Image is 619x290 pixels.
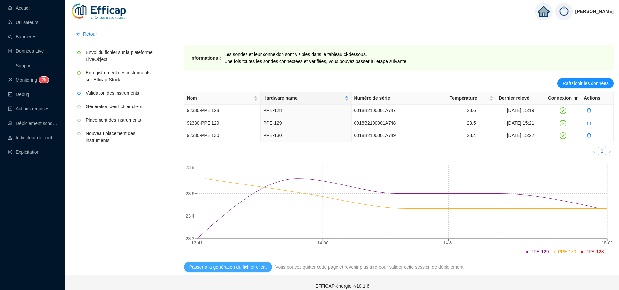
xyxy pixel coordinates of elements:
tspan: 14:31 [443,240,454,245]
td: 92330-PPE 130 [184,129,261,142]
a: heat-mapIndicateur de confort [8,135,58,140]
tspan: 23.4 [185,213,194,219]
td: PPE-129 [261,117,351,129]
button: Retour [71,29,102,39]
div: Validation des instruments [86,90,155,97]
span: arrow-left [76,31,81,36]
span: Une fois toutes les sondes connectées et vérifiées, vous pouvez passer à l'étape suivante. [224,59,408,64]
div: Envoi du fichier sur la plateforme LiveObject [86,49,155,63]
th: Numéro de série [352,92,447,105]
span: Vous pouvez quitter cette page et revenir plus tard pour valider cette session de déploiement. [275,264,464,270]
span: filter [574,96,578,100]
div: Nouveau placement des instruments [86,130,155,146]
td: 0018B2100001A747 [352,105,447,117]
div: [DATE] 15:22 [499,132,542,139]
tspan: 14:06 [317,240,328,245]
div: 23.6 [450,107,493,114]
tspan: 23.3 [185,236,194,241]
th: Dernier relevé [496,92,545,105]
span: left [592,149,596,153]
span: Température [450,95,488,102]
a: homeAccueil [8,5,30,10]
li: Page précédente [590,147,598,155]
div: [DATE] 15:21 [499,120,542,126]
div: [DATE] 15:19 [499,107,542,114]
span: Actions requises [16,106,49,111]
a: 1 [598,147,606,155]
span: Nom [187,95,253,102]
a: notificationBannières [8,34,36,39]
span: right [608,149,612,153]
span: check-circle [560,120,566,126]
span: Retour [83,31,97,38]
span: PPE-128 [586,249,604,254]
button: left [590,147,598,155]
td: 0018B2100001A749 [352,129,447,142]
th: Hardware name [261,92,351,105]
li: 1 [598,147,606,155]
button: Passer à la génération du fichier client [184,262,272,272]
tspan: 23.6 [185,191,194,196]
span: Passer à la génération du fichier client [189,264,267,271]
span: filter [573,93,579,103]
button: right [606,147,614,155]
tspan: 15:02 [601,240,613,245]
div: 23.5 [450,120,493,126]
span: Connexion [548,95,572,102]
td: 0018B2100001A748 [352,117,447,129]
span: check-circle [560,107,566,114]
tspan: 23.8 [185,165,194,170]
th: Nom [184,92,261,105]
div: Génération des fichier client [86,103,155,110]
span: delete [587,133,591,138]
th: Température [447,92,496,105]
a: questionSupport [8,63,32,68]
span: [PERSON_NAME] [575,1,614,22]
span: home [538,6,550,17]
tspan: 13:41 [191,240,203,245]
li: Page suivante [606,147,614,155]
td: 92330-PPE 129 [184,117,261,129]
span: 2 [42,77,44,82]
th: Actions [581,92,614,105]
div: Enregistrement des instruments sur Efficap-Stock [86,69,155,83]
span: PPE-130 [558,249,576,254]
a: teamUtilisateurs [8,20,38,25]
td: 92330-PPE 128 [184,105,261,117]
span: 5 [44,77,46,82]
span: check-circle [560,132,566,139]
span: Hardware name [263,95,343,102]
span: delete [587,108,591,113]
img: power [555,3,573,20]
div: 23.4 [450,132,493,139]
a: clusterDéploiement sondes [8,121,58,126]
sup: 25 [39,77,48,83]
span: Rafraîchir les données [563,80,609,87]
a: codeDebug [8,92,29,97]
a: databaseDonnées Live [8,48,44,54]
span: EFFICAP-énergie - v10.1.6 [315,283,369,289]
div: Placement des instruments [86,117,155,124]
td: PPE-128 [261,105,351,117]
strong: Informations : [191,55,221,61]
span: PPE-129 [530,249,549,254]
button: Rafraîchir les données [557,78,614,88]
span: delete [587,121,591,125]
span: check-square [8,106,12,111]
td: PPE-130 [261,129,351,142]
a: monitorMonitoring25 [8,77,47,83]
a: slidersExploitation [8,149,39,155]
span: Les sondes et leur connexion sont visibles dans le tableau ci-dessous. [224,52,367,57]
